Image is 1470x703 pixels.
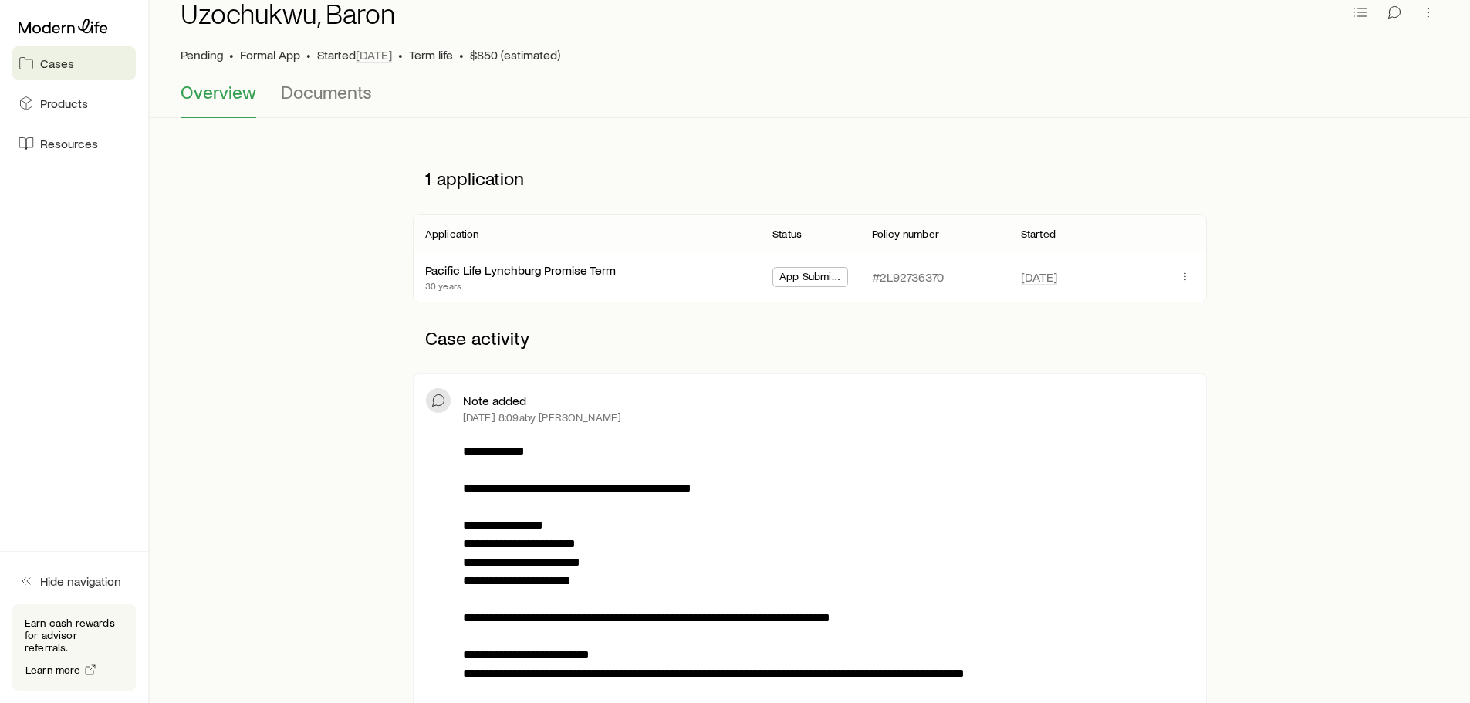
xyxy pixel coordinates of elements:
span: • [306,47,311,63]
p: Started [1021,228,1056,240]
p: Note added [463,393,526,408]
p: [DATE] 8:09a by [PERSON_NAME] [463,411,621,424]
span: [DATE] [356,47,392,63]
span: App Submitted [779,270,841,286]
span: Products [40,96,88,111]
span: • [398,47,403,63]
div: Pacific Life Lynchburg Promise Term [425,262,616,279]
p: Started [317,47,392,63]
span: Formal App [240,47,300,63]
button: Hide navigation [12,564,136,598]
span: • [459,47,464,63]
p: Policy number [872,228,939,240]
span: • [229,47,234,63]
span: Documents [281,81,372,103]
a: Pacific Life Lynchburg Promise Term [425,262,616,277]
div: Case details tabs [181,81,1439,118]
div: Earn cash rewards for advisor referrals.Learn more [12,604,136,691]
span: Resources [40,136,98,151]
span: [DATE] [1021,269,1057,285]
p: Status [772,228,802,240]
p: Pending [181,47,223,63]
p: Earn cash rewards for advisor referrals. [25,617,123,654]
span: $850 (estimated) [470,47,560,63]
span: Term life [409,47,453,63]
p: 1 application [413,155,1207,201]
span: Hide navigation [40,573,121,589]
p: Application [425,228,479,240]
span: Learn more [25,664,81,675]
p: #2L92736370 [872,269,944,285]
a: Products [12,86,136,120]
p: 30 years [425,279,616,292]
p: Case activity [413,315,1207,361]
span: Overview [181,81,256,103]
a: Resources [12,127,136,161]
a: Cases [12,46,136,80]
span: Cases [40,56,74,71]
